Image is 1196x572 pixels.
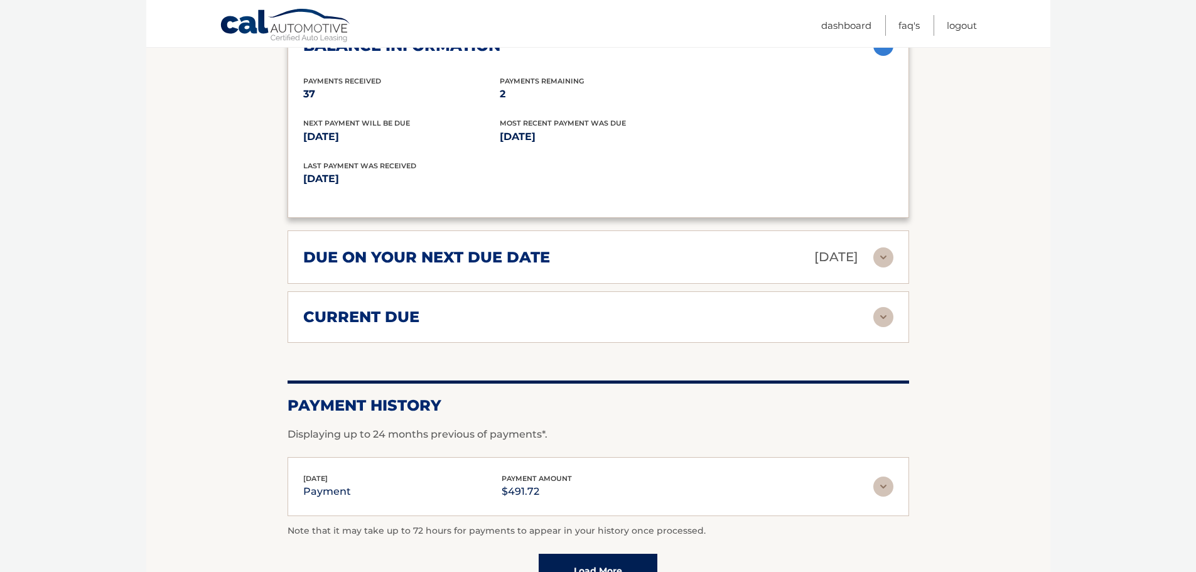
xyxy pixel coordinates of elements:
span: Last Payment was received [303,161,416,170]
p: [DATE] [303,128,500,146]
p: payment [303,483,351,500]
p: Note that it may take up to 72 hours for payments to appear in your history once processed. [288,524,909,539]
h2: Payment History [288,396,909,415]
p: $491.72 [502,483,572,500]
span: payment amount [502,474,572,483]
p: [DATE] [814,246,858,268]
img: accordion-rest.svg [873,307,893,327]
span: Payments Received [303,77,381,85]
a: FAQ's [898,15,920,36]
span: Most Recent Payment Was Due [500,119,626,127]
p: [DATE] [303,170,598,188]
span: [DATE] [303,474,328,483]
h2: due on your next due date [303,248,550,267]
img: accordion-rest.svg [873,247,893,267]
p: 2 [500,85,696,103]
span: Next Payment will be due [303,119,410,127]
a: Cal Automotive [220,8,352,45]
p: [DATE] [500,128,696,146]
p: Displaying up to 24 months previous of payments*. [288,427,909,442]
span: Payments Remaining [500,77,584,85]
img: accordion-rest.svg [873,477,893,497]
h2: current due [303,308,419,326]
a: Dashboard [821,15,871,36]
p: 37 [303,85,500,103]
a: Logout [947,15,977,36]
